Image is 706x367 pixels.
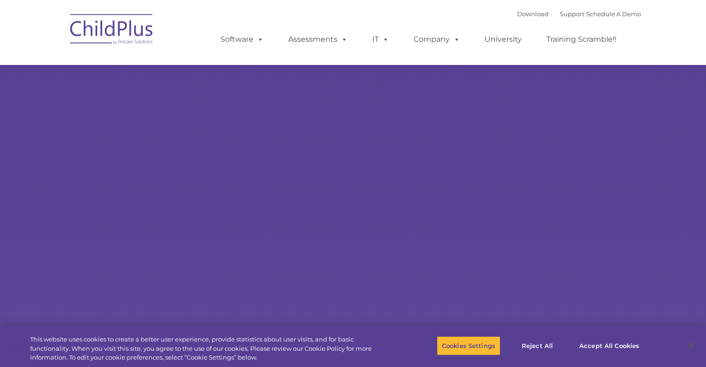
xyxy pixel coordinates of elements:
a: Support [560,10,584,18]
img: ChildPlus by Procare Solutions [65,7,158,54]
a: Training Scramble!! [537,30,626,49]
font: | [517,10,641,18]
button: Reject All [508,336,566,355]
a: Assessments [279,30,357,49]
button: Accept All Cookies [574,336,644,355]
div: This website uses cookies to create a better user experience, provide statistics about user visit... [30,335,389,362]
a: Software [211,30,273,49]
a: Schedule A Demo [586,10,641,18]
button: Cookies Settings [437,336,500,355]
a: Company [404,30,469,49]
button: Close [681,335,701,356]
a: IT [363,30,398,49]
a: University [475,30,531,49]
a: Download [517,10,549,18]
